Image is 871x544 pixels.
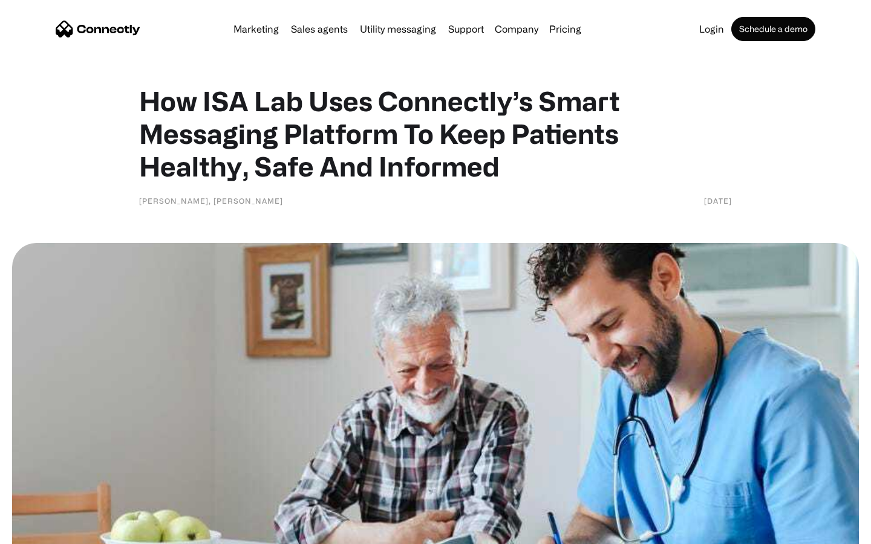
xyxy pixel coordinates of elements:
[491,21,542,37] div: Company
[355,24,441,34] a: Utility messaging
[704,195,732,207] div: [DATE]
[495,21,538,37] div: Company
[12,523,73,540] aside: Language selected: English
[443,24,489,34] a: Support
[286,24,353,34] a: Sales agents
[544,24,586,34] a: Pricing
[139,195,283,207] div: [PERSON_NAME], [PERSON_NAME]
[24,523,73,540] ul: Language list
[229,24,284,34] a: Marketing
[139,85,732,183] h1: How ISA Lab Uses Connectly’s Smart Messaging Platform To Keep Patients Healthy, Safe And Informed
[694,24,729,34] a: Login
[731,17,815,41] a: Schedule a demo
[56,20,140,38] a: home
